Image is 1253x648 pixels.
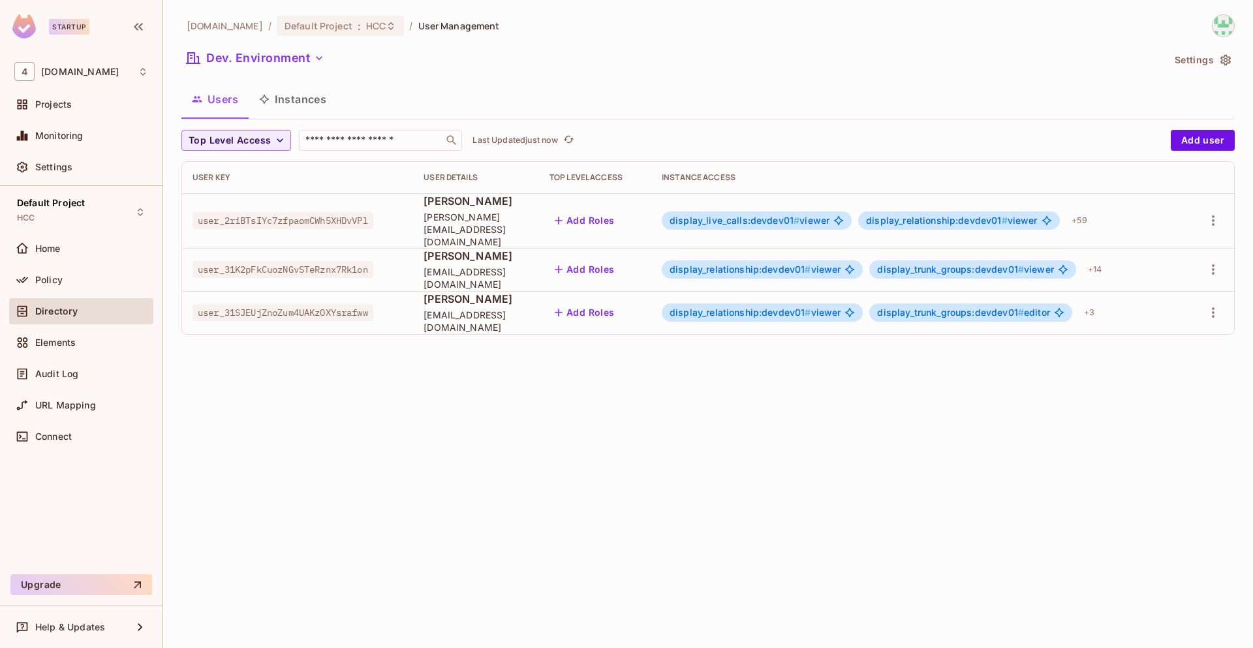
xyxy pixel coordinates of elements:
span: Help & Updates [35,622,105,632]
span: HCC [366,20,386,32]
span: user_31K2pFkCuozNGvSTeRznx7Rk1on [193,261,373,278]
span: viewer [670,215,829,226]
button: refresh [561,132,576,148]
span: display_trunk_groups:devdev01 [877,307,1024,318]
button: Instances [249,83,337,116]
button: Dev. Environment [181,48,330,69]
span: User Management [418,20,500,32]
span: Projects [35,99,72,110]
span: Directory [35,306,78,316]
span: # [794,215,799,226]
span: # [1018,264,1024,275]
button: Add Roles [549,210,620,231]
span: # [1002,215,1008,226]
button: Add Roles [549,259,620,280]
span: Elements [35,337,76,348]
div: User Details [424,172,529,183]
div: + 3 [1079,302,1100,323]
div: + 59 [1066,210,1092,231]
button: Settings [1169,50,1235,70]
span: # [805,264,811,275]
span: Audit Log [35,369,78,379]
span: Default Project [17,198,85,208]
span: Policy [35,275,63,285]
span: viewer [670,307,841,318]
span: editor [877,307,1049,318]
span: viewer [866,215,1037,226]
span: [EMAIL_ADDRESS][DOMAIN_NAME] [424,266,529,290]
div: User Key [193,172,403,183]
span: user_2riBTsIYc7zfpaomCWh5XHDvVPl [193,212,373,229]
span: [PERSON_NAME] [424,194,529,208]
span: refresh [563,134,574,147]
img: SReyMgAAAABJRU5ErkJggg== [12,14,36,39]
button: Users [181,83,249,116]
span: display_relationship:devdev01 [670,264,811,275]
span: HCC [17,213,35,223]
button: Add user [1171,130,1235,151]
div: Top Level Access [549,172,641,183]
span: Monitoring [35,131,84,141]
span: 4 [14,62,35,81]
span: Home [35,243,61,254]
span: Click to refresh data [558,132,576,148]
img: usama.ali@46labs.com [1213,15,1234,37]
span: Connect [35,431,72,442]
span: Workspace: 46labs.com [41,67,119,77]
div: + 14 [1083,259,1107,280]
p: Last Updated just now [472,135,558,146]
span: the active workspace [187,20,263,32]
span: user_31SJEUjZnoZum4UAKzOXYsrafww [193,304,373,321]
span: Top Level Access [189,132,271,149]
span: display_relationship:devdev01 [670,307,811,318]
button: Upgrade [10,574,152,595]
span: # [805,307,811,318]
li: / [409,20,412,32]
span: display_relationship:devdev01 [866,215,1008,226]
span: viewer [877,264,1053,275]
span: [PERSON_NAME][EMAIL_ADDRESS][DOMAIN_NAME] [424,211,529,248]
li: / [268,20,271,32]
span: Settings [35,162,72,172]
div: Startup [49,19,89,35]
span: : [357,21,362,31]
div: Instance Access [662,172,1176,183]
span: [PERSON_NAME] [424,249,529,263]
span: URL Mapping [35,400,96,410]
button: Top Level Access [181,130,291,151]
button: Add Roles [549,302,620,323]
span: viewer [670,264,841,275]
span: display_live_calls:devdev01 [670,215,799,226]
span: display_trunk_groups:devdev01 [877,264,1024,275]
span: Default Project [285,20,352,32]
span: [EMAIL_ADDRESS][DOMAIN_NAME] [424,309,529,333]
span: # [1018,307,1024,318]
span: [PERSON_NAME] [424,292,529,306]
